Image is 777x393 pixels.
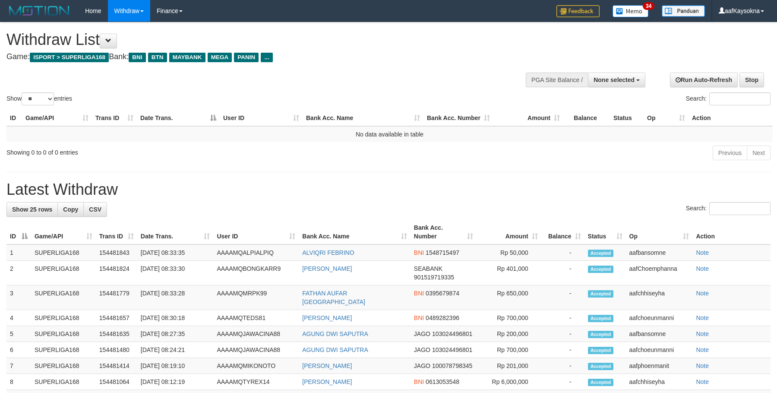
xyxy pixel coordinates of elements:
select: Showentries [22,92,54,105]
th: Amount: activate to sort column ascending [493,110,563,126]
td: aafChoemphanna [626,261,693,285]
td: 154481843 [96,244,137,261]
td: Rp 50,000 [477,244,541,261]
span: Accepted [588,347,614,354]
th: Status [610,110,644,126]
span: CSV [89,206,101,213]
span: Accepted [588,363,614,370]
td: 7 [6,358,31,374]
img: Feedback.jpg [556,5,600,17]
img: Button%20Memo.svg [613,5,649,17]
span: BNI [129,53,145,62]
td: [DATE] 08:33:28 [137,285,214,310]
span: ... [261,53,272,62]
td: [DATE] 08:27:35 [137,326,214,342]
img: panduan.png [662,5,705,17]
a: Next [747,146,771,160]
td: AAAAMQALPIALPIQ [213,244,299,261]
th: Status: activate to sort column ascending [584,220,626,244]
td: AAAAMQTEDS81 [213,310,299,326]
span: ISPORT > SUPERLIGA168 [30,53,109,62]
span: Copy 103024496801 to clipboard [432,346,472,353]
a: ALVIQRI FEBRINO [302,249,354,256]
td: 5 [6,326,31,342]
a: Stop [739,73,764,87]
span: MAYBANK [169,53,205,62]
span: BNI [414,314,424,321]
div: Showing 0 to 0 of 0 entries [6,145,317,157]
td: 1 [6,244,31,261]
td: No data available in table [6,126,773,142]
td: 154481064 [96,374,137,390]
span: Show 25 rows [12,206,52,213]
span: Copy 100078798345 to clipboard [432,362,472,369]
td: SUPERLIGA168 [31,244,96,261]
span: Accepted [588,250,614,257]
th: Game/API: activate to sort column ascending [22,110,92,126]
td: 3 [6,285,31,310]
input: Search: [709,202,771,215]
th: Bank Acc. Number: activate to sort column ascending [423,110,493,126]
a: AGUNG DWI SAPUTRA [302,330,368,337]
td: [DATE] 08:33:30 [137,261,214,285]
a: FATHAN AUFAR [GEOGRAPHIC_DATA] [302,290,365,305]
span: Accepted [588,266,614,273]
span: JAGO [414,362,430,369]
th: Trans ID: activate to sort column ascending [92,110,137,126]
span: Copy 0613053548 to clipboard [426,378,459,385]
a: Note [696,378,709,385]
td: aafchoeunmanni [626,342,693,358]
span: BNI [414,290,424,297]
td: [DATE] 08:12:19 [137,374,214,390]
span: BNI [414,378,424,385]
h4: Game: Bank: [6,53,509,61]
th: ID: activate to sort column descending [6,220,31,244]
span: JAGO [414,346,430,353]
td: AAAAMQTYREX14 [213,374,299,390]
a: Note [696,314,709,321]
th: Action [692,220,771,244]
td: Rp 200,000 [477,326,541,342]
span: JAGO [414,330,430,337]
td: - [541,374,584,390]
td: SUPERLIGA168 [31,358,96,374]
span: BTN [148,53,167,62]
td: 154481414 [96,358,137,374]
th: Bank Acc. Name: activate to sort column ascending [303,110,423,126]
label: Search: [686,92,771,105]
span: Copy 901519719335 to clipboard [414,274,454,281]
td: 154481824 [96,261,137,285]
a: Note [696,249,709,256]
span: Copy 1548715497 to clipboard [426,249,459,256]
h1: Withdraw List [6,31,509,48]
td: AAAAMQJAWACINA88 [213,326,299,342]
td: 154481635 [96,326,137,342]
th: Bank Acc. Name: activate to sort column ascending [299,220,411,244]
span: None selected [594,76,635,83]
td: aafchhiseyha [626,374,693,390]
img: MOTION_logo.png [6,4,72,17]
th: Bank Acc. Number: activate to sort column ascending [411,220,477,244]
a: [PERSON_NAME] [302,362,352,369]
a: [PERSON_NAME] [302,314,352,321]
td: aafchhiseyha [626,285,693,310]
td: [DATE] 08:30:18 [137,310,214,326]
td: aafchoeunmanni [626,310,693,326]
a: CSV [83,202,107,217]
span: Copy 0395679874 to clipboard [426,290,459,297]
th: Game/API: activate to sort column ascending [31,220,96,244]
td: SUPERLIGA168 [31,310,96,326]
th: Date Trans.: activate to sort column ascending [137,220,214,244]
th: ID [6,110,22,126]
td: Rp 401,000 [477,261,541,285]
th: Balance: activate to sort column ascending [541,220,584,244]
td: [DATE] 08:33:35 [137,244,214,261]
td: [DATE] 08:19:10 [137,358,214,374]
th: Date Trans.: activate to sort column descending [137,110,220,126]
td: - [541,244,584,261]
td: SUPERLIGA168 [31,285,96,310]
label: Search: [686,202,771,215]
td: Rp 201,000 [477,358,541,374]
a: Note [696,362,709,369]
td: 154481657 [96,310,137,326]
